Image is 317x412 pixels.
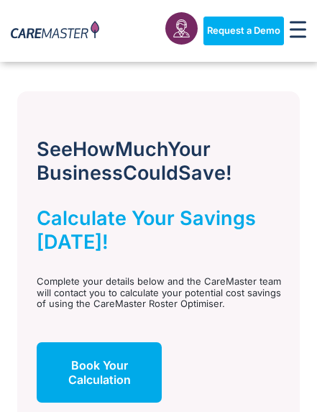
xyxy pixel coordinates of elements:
p: Complete your details below and the CareMaster team will contact you to calculate your potential ... [37,276,283,310]
h2: Calculate Your Savings [DATE]! [37,207,285,254]
span: Save! [178,161,232,185]
span: Request a Demo [207,25,280,37]
span: Much [115,137,167,161]
span: Business [37,161,123,185]
img: CareMaster Logo [11,21,99,40]
a: Request a Demo [203,17,284,45]
div: Menu Toggle [290,21,306,41]
span: Your [167,137,211,161]
span: How [73,137,115,161]
span: See [37,137,73,161]
a: Book Your Calculation [37,342,162,403]
span: Book Your Calculation [52,358,146,387]
span: Could [123,161,178,185]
